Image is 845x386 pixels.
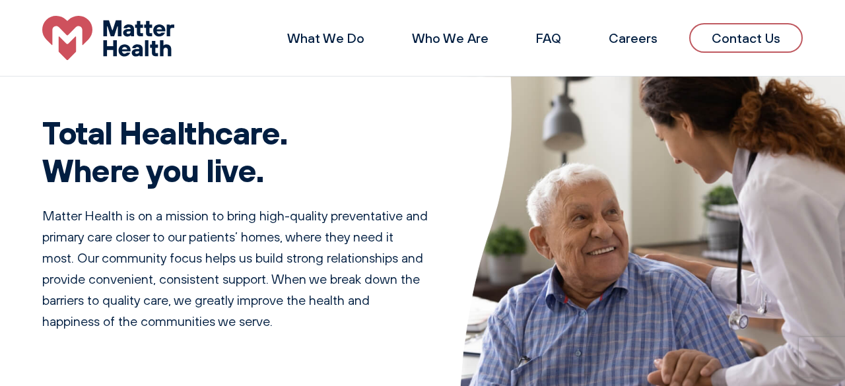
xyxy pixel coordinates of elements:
[412,30,489,46] a: Who We Are
[689,23,803,53] a: Contact Us
[536,30,561,46] a: FAQ
[609,30,658,46] a: Careers
[42,113,428,189] h1: Total Healthcare. Where you live.
[287,30,364,46] a: What We Do
[42,205,428,332] p: Matter Health is on a mission to bring high-quality preventative and primary care closer to our p...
